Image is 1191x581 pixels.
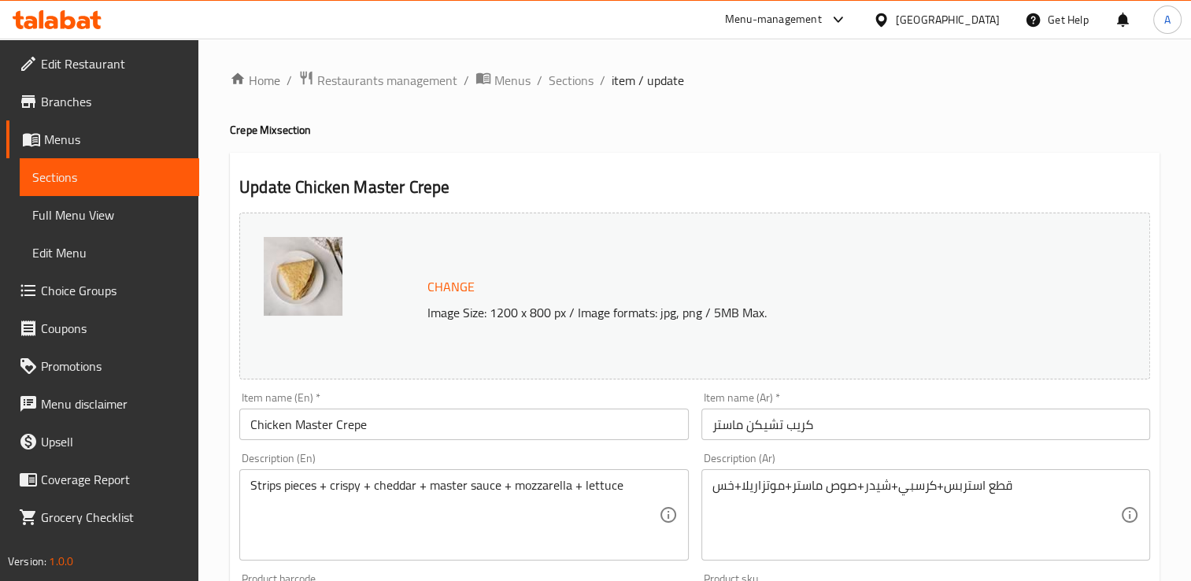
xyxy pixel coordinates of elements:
span: Coupons [41,319,187,338]
span: Restaurants management [317,71,457,90]
span: Full Menu View [32,205,187,224]
span: Edit Restaurant [41,54,187,73]
img: %D9%83%D8%B1%D9%8A%D8%A8_%D8%AA%D8%B4%D9%8A%D9%83%D9%86_%D9%85%D8%A7%D8%B3%D8%AA%D8%B163893094745... [264,237,342,316]
span: 1.0.0 [49,551,73,572]
a: Menus [475,70,531,91]
span: Version: [8,551,46,572]
span: Promotions [41,357,187,376]
span: Branches [41,92,187,111]
div: [GEOGRAPHIC_DATA] [896,11,1000,28]
a: Menu disclaimer [6,385,199,423]
span: Upsell [41,432,187,451]
p: Image Size: 1200 x 800 px / Image formats: jpg, png / 5MB Max. [421,303,1067,322]
a: Coupons [6,309,199,347]
span: Grocery Checklist [41,508,187,527]
a: Sections [549,71,594,90]
span: Change [427,276,475,298]
a: Branches [6,83,199,120]
a: Grocery Checklist [6,498,199,536]
nav: breadcrumb [230,70,1160,91]
h2: Update Chicken Master Crepe [239,176,1150,199]
li: / [464,71,469,90]
span: Menu disclaimer [41,394,187,413]
textarea: Strips pieces + crispy + cheddar + master sauce + mozzarella + lettuce [250,478,658,553]
div: Menu-management [725,10,822,29]
span: item / update [612,71,684,90]
input: Enter name Ar [701,409,1150,440]
span: Menus [44,130,187,149]
li: / [537,71,542,90]
li: / [287,71,292,90]
a: Sections [20,158,199,196]
a: Choice Groups [6,272,199,309]
span: Edit Menu [32,243,187,262]
button: Change [421,271,481,303]
a: Upsell [6,423,199,461]
a: Home [230,71,280,90]
textarea: قطع استربس+كرسبي+شيدر+صوص ماستر+موتزاريلا+خس [712,478,1120,553]
span: Choice Groups [41,281,187,300]
span: Menus [494,71,531,90]
a: Menus [6,120,199,158]
li: / [600,71,605,90]
span: A [1164,11,1171,28]
span: Sections [32,168,187,187]
a: Promotions [6,347,199,385]
a: Edit Restaurant [6,45,199,83]
a: Coverage Report [6,461,199,498]
a: Edit Menu [20,234,199,272]
a: Restaurants management [298,70,457,91]
h4: Crepe Mix section [230,122,1160,138]
input: Enter name En [239,409,688,440]
a: Full Menu View [20,196,199,234]
span: Coverage Report [41,470,187,489]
